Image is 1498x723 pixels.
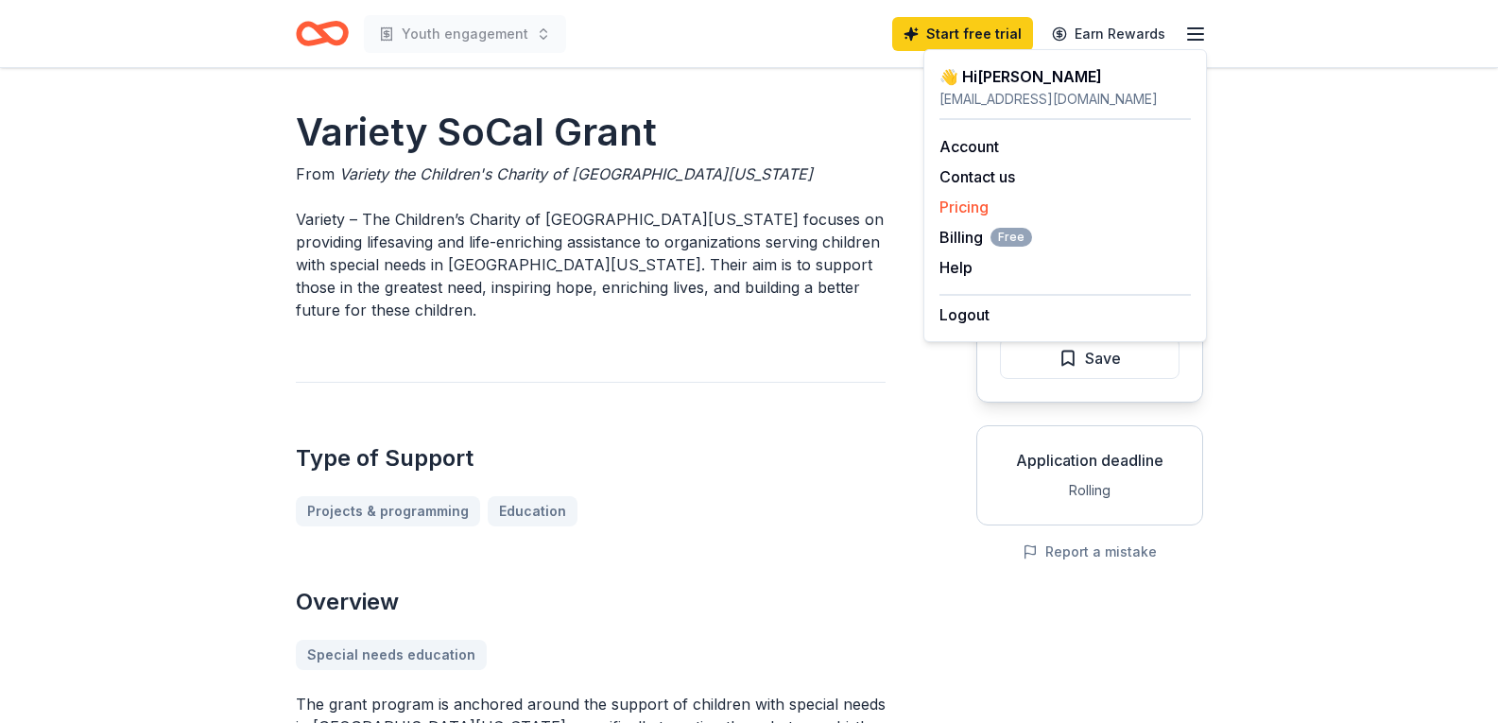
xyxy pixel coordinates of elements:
div: From [296,163,886,185]
h2: Overview [296,587,886,617]
a: Start free trial [892,17,1033,51]
span: Variety the Children's Charity of [GEOGRAPHIC_DATA][US_STATE] [339,164,813,183]
div: Rolling [992,479,1187,502]
div: Application deadline [992,449,1187,472]
button: Report a mistake [1023,541,1157,563]
span: Youth engagement [402,23,528,45]
h2: Type of Support [296,443,886,473]
h1: Variety SoCal Grant [296,106,886,159]
a: Home [296,11,349,56]
button: BillingFree [939,226,1032,249]
button: Help [939,256,973,279]
button: Contact us [939,165,1015,188]
a: Projects & programming [296,496,480,526]
a: Education [488,496,577,526]
a: Pricing [939,198,989,216]
a: Earn Rewards [1041,17,1177,51]
div: [EMAIL_ADDRESS][DOMAIN_NAME] [939,88,1191,111]
button: Youth engagement [364,15,566,53]
a: Account [939,137,999,156]
span: Free [990,228,1032,247]
button: Save [1000,337,1179,379]
div: 👋 Hi [PERSON_NAME] [939,65,1191,88]
span: Save [1085,346,1121,370]
button: Logout [939,303,990,326]
p: Variety – The Children’s Charity of [GEOGRAPHIC_DATA][US_STATE] focuses on providing lifesaving a... [296,208,886,321]
span: Billing [939,226,1032,249]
